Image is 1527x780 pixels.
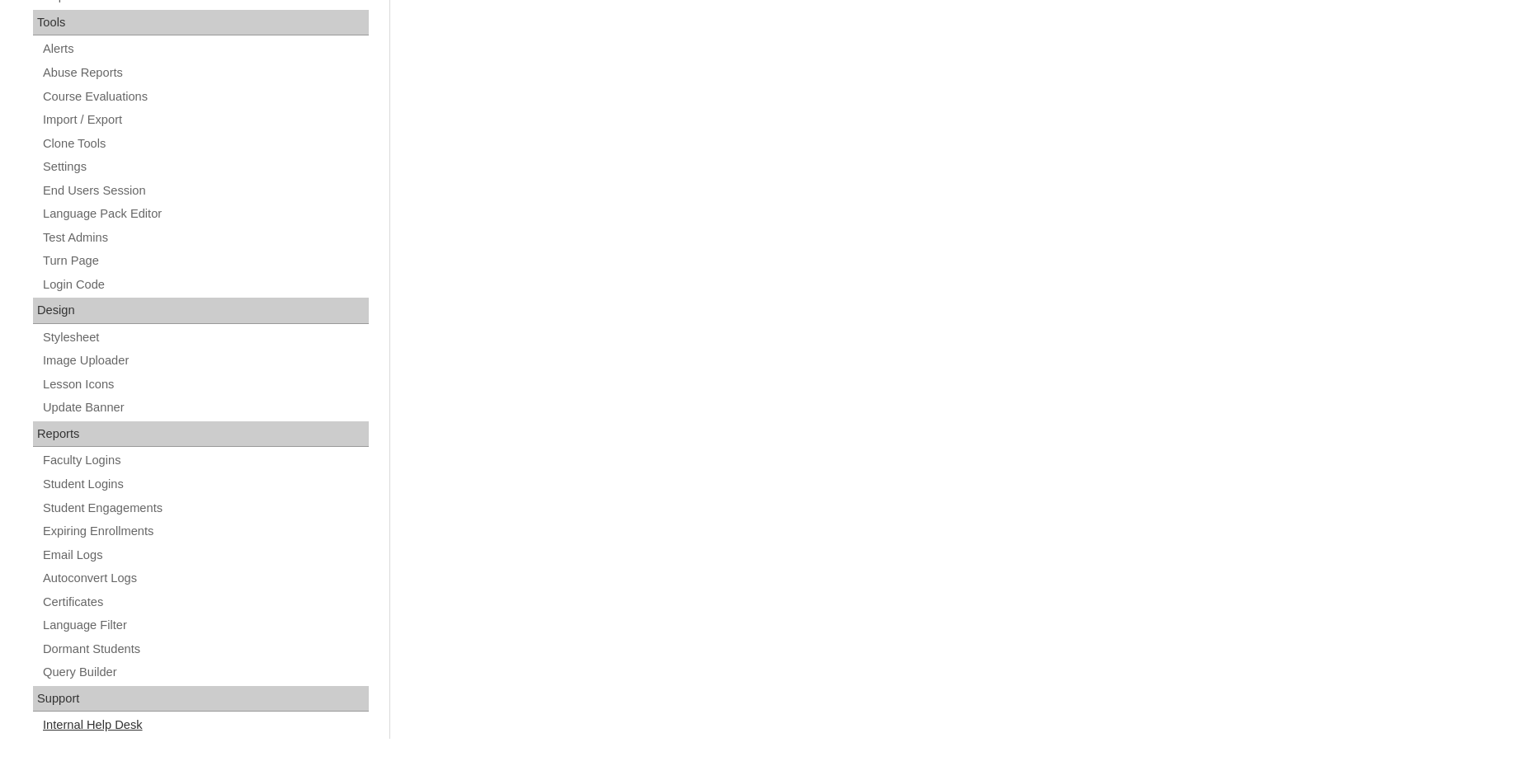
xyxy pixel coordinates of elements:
div: Support [33,686,369,712]
a: Image Uploader [41,350,369,371]
div: Reports [33,421,369,448]
a: Alerts [41,39,369,59]
a: Student Logins [41,474,369,495]
a: End Users Session [41,181,369,201]
a: Faculty Logins [41,450,369,471]
a: Lesson Icons [41,374,369,395]
a: Course Evaluations [41,87,369,107]
a: Login Code [41,275,369,295]
a: Test Admins [41,228,369,248]
a: Dormant Students [41,639,369,660]
a: Turn Page [41,251,369,271]
a: Expiring Enrollments [41,521,369,542]
a: Clone Tools [41,134,369,154]
a: Autoconvert Logs [41,568,369,589]
a: Stylesheet [41,327,369,348]
a: Language Pack Editor [41,204,369,224]
a: Abuse Reports [41,63,369,83]
a: Query Builder [41,662,369,683]
a: Student Engagements [41,498,369,519]
a: Settings [41,157,369,177]
a: Import / Export [41,110,369,130]
a: Email Logs [41,545,369,566]
a: Internal Help Desk [41,715,369,735]
a: Update Banner [41,397,369,418]
div: Tools [33,10,369,36]
a: Language Filter [41,615,369,636]
div: Design [33,298,369,324]
a: Certificates [41,592,369,613]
